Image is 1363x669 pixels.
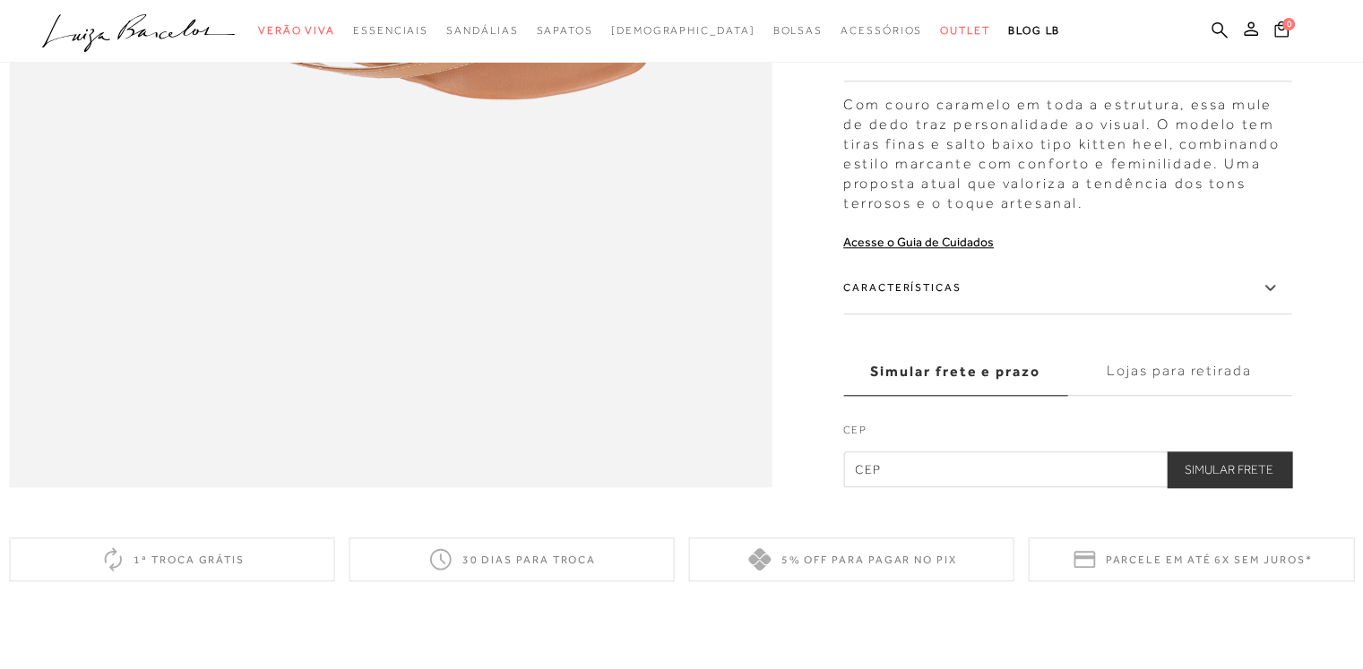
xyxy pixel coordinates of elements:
[1008,24,1060,37] span: BLOG LB
[1269,20,1294,44] button: 0
[843,262,1291,314] label: Características
[1029,537,1354,581] div: Parcele em até 6x sem juros*
[1067,347,1291,396] label: Lojas para retirada
[843,235,994,249] a: Acesse o Guia de Cuidados
[446,14,518,47] a: categoryNavScreenReaderText
[843,422,1291,447] label: CEP
[843,347,1067,396] label: Simular frete e prazo
[841,14,922,47] a: categoryNavScreenReaderText
[940,24,990,37] span: Outlet
[611,14,755,47] a: noSubCategoriesText
[446,24,518,37] span: Sandálias
[772,24,823,37] span: Bolsas
[843,86,1291,213] div: Com couro caramelo em toda a estrutura, essa mule de dedo traz personalidade ao visual. O modelo ...
[353,14,428,47] a: categoryNavScreenReaderText
[1282,18,1295,30] span: 0
[772,14,823,47] a: categoryNavScreenReaderText
[841,24,922,37] span: Acessórios
[258,24,335,37] span: Verão Viva
[9,537,334,581] div: 1ª troca grátis
[536,14,592,47] a: categoryNavScreenReaderText
[353,24,428,37] span: Essenciais
[536,24,592,37] span: Sapatos
[689,537,1014,581] div: 5% off para pagar no PIX
[258,14,335,47] a: categoryNavScreenReaderText
[349,537,674,581] div: 30 dias para troca
[1167,451,1291,487] button: Simular Frete
[611,24,755,37] span: [DEMOGRAPHIC_DATA]
[843,451,1291,487] input: CEP
[1008,14,1060,47] a: BLOG LB
[940,14,990,47] a: categoryNavScreenReaderText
